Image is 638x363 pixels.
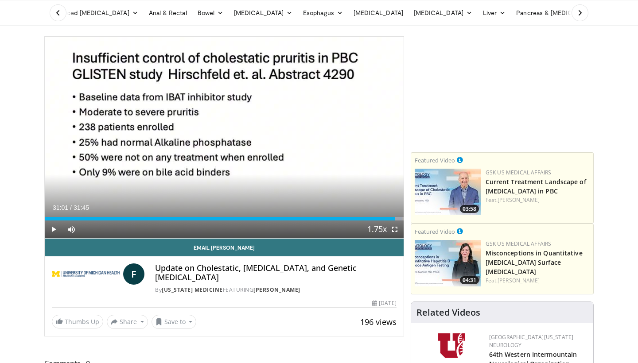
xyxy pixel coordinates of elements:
[408,4,478,22] a: [MEDICAL_DATA]
[152,315,197,329] button: Save to
[298,4,348,22] a: Esophagus
[45,217,404,220] div: Progress Bar
[498,196,540,204] a: [PERSON_NAME]
[486,249,583,276] a: Misconceptions in Quantitative [MEDICAL_DATA] Surface [MEDICAL_DATA]
[192,4,229,22] a: Bowel
[360,317,397,327] span: 196 views
[486,178,586,195] a: Current Treatment Landscape of [MEDICAL_DATA] in PBC
[489,333,574,349] a: [GEOGRAPHIC_DATA][US_STATE] Neurology
[372,299,396,307] div: [DATE]
[155,286,396,294] div: By FEATURING
[415,240,481,286] img: ea8305e5-ef6b-4575-a231-c141b8650e1f.jpg.150x105_q85_crop-smart_upscale.jpg
[45,239,404,256] a: Email [PERSON_NAME]
[45,220,62,238] button: Play
[415,156,455,164] small: Featured Video
[415,228,455,236] small: Featured Video
[415,169,481,215] img: 80648b2f-fef7-42cf-9147-40ea3e731334.jpg.150x105_q85_crop-smart_upscale.jpg
[52,315,103,328] a: Thumbs Up
[70,204,72,211] span: /
[498,277,540,284] a: [PERSON_NAME]
[162,286,223,293] a: [US_STATE] Medicine
[460,276,479,284] span: 04:31
[486,196,590,204] div: Feat.
[486,169,552,176] a: GSK US Medical Affairs
[348,4,408,22] a: [MEDICAL_DATA]
[486,277,590,285] div: Feat.
[368,220,386,238] button: Playback Rate
[460,205,479,213] span: 03:58
[415,240,481,286] a: 04:31
[44,4,144,22] a: Advanced [MEDICAL_DATA]
[62,220,80,238] button: Mute
[53,204,68,211] span: 31:01
[45,37,404,239] video-js: Video Player
[415,169,481,215] a: 03:58
[123,263,144,285] a: F
[155,263,396,282] h4: Update on Cholestatic, [MEDICAL_DATA], and Genetic [MEDICAL_DATA]
[436,36,568,147] iframe: Advertisement
[229,4,298,22] a: [MEDICAL_DATA]
[74,204,89,211] span: 31:45
[253,286,300,293] a: [PERSON_NAME]
[107,315,148,329] button: Share
[486,240,552,247] a: GSK US Medical Affairs
[52,263,120,285] img: Michigan Medicine
[386,220,404,238] button: Fullscreen
[416,307,480,318] h4: Related Videos
[478,4,511,22] a: Liver
[511,4,615,22] a: Pancreas & [MEDICAL_DATA]
[144,4,192,22] a: Anal & Rectal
